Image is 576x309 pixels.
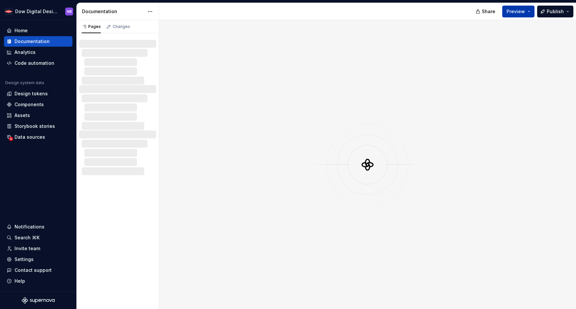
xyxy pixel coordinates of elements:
div: Dow Digital Design System [15,8,57,15]
a: Data sources [4,132,72,142]
div: Search ⌘K [14,234,40,241]
div: Home [14,27,28,34]
div: Pages [82,24,101,29]
button: Publish [537,6,573,17]
button: Notifications [4,222,72,232]
a: Settings [4,254,72,265]
button: Help [4,276,72,286]
div: Components [14,101,44,108]
img: ebcb961f-3702-4f4f-81a3-20bbd08d1a2b.png [5,8,13,15]
a: Storybook stories [4,121,72,131]
button: Preview [502,6,535,17]
div: Documentation [14,38,50,45]
span: Share [482,8,495,15]
a: Home [4,25,72,36]
span: Publish [547,8,564,15]
div: Data sources [14,134,45,140]
a: Assets [4,110,72,121]
div: Documentation [82,8,144,15]
div: Code automation [14,60,54,66]
span: Preview [507,8,525,15]
a: Invite team [4,243,72,254]
div: Changes [113,24,130,29]
div: Help [14,278,25,284]
button: Contact support [4,265,72,275]
svg: Supernova Logo [22,297,55,304]
button: Dow Digital Design SystemNB [1,4,75,18]
a: Design tokens [4,88,72,99]
a: Code automation [4,58,72,68]
button: Share [472,6,500,17]
div: Notifications [14,224,44,230]
button: Search ⌘K [4,232,72,243]
div: Storybook stories [14,123,55,130]
div: Invite team [14,245,40,252]
div: NB [67,9,72,14]
a: Analytics [4,47,72,58]
a: Components [4,99,72,110]
div: Design tokens [14,90,48,97]
div: Design system data [5,80,44,85]
div: Assets [14,112,30,119]
div: Analytics [14,49,36,56]
div: Contact support [14,267,52,273]
div: Settings [14,256,34,263]
a: Documentation [4,36,72,47]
